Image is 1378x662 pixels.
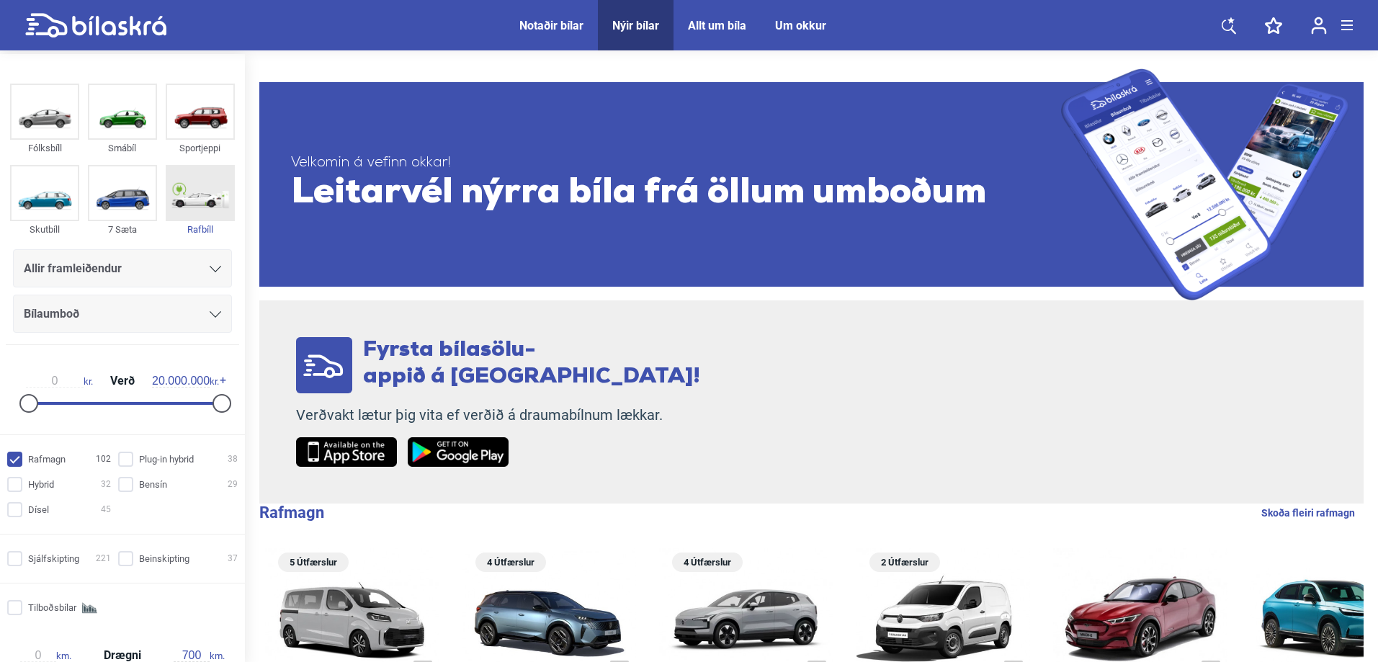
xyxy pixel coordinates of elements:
span: Sjálfskipting [28,551,79,566]
span: 221 [96,551,111,566]
div: Rafbíll [166,221,235,238]
a: Velkomin á vefinn okkar!Leitarvél nýrra bíla frá öllum umboðum [259,68,1364,300]
span: Drægni [100,650,145,661]
a: Notaðir bílar [519,19,583,32]
div: Sportjeppi [166,140,235,156]
div: 7 Sæta [88,221,157,238]
span: Leitarvél nýrra bíla frá öllum umboðum [291,172,1061,215]
span: Dísel [28,502,49,517]
span: Hybrid [28,477,54,492]
span: Bensín [139,477,167,492]
div: Skutbíll [10,221,79,238]
span: kr. [152,375,219,388]
span: Rafmagn [28,452,66,467]
span: 102 [96,452,111,467]
span: 38 [228,452,238,467]
span: 32 [101,477,111,492]
span: Allir framleiðendur [24,259,122,279]
span: Plug-in hybrid [139,452,194,467]
div: Smábíl [88,140,157,156]
p: Verðvakt lætur þig vita ef verðið á draumabílnum lækkar. [296,406,700,424]
a: Um okkur [775,19,826,32]
span: 37 [228,551,238,566]
span: Verð [107,375,138,387]
span: Velkomin á vefinn okkar! [291,154,1061,172]
span: 5 Útfærslur [285,553,341,572]
span: 29 [228,477,238,492]
span: Bílaumboð [24,304,79,324]
a: Nýir bílar [612,19,659,32]
img: user-login.svg [1311,17,1327,35]
span: Tilboðsbílar [28,600,76,615]
b: Rafmagn [259,504,324,522]
span: km. [20,649,71,662]
span: 4 Útfærslur [483,553,539,572]
a: Skoða fleiri rafmagn [1261,504,1355,522]
a: Allt um bíla [688,19,746,32]
span: Beinskipting [139,551,189,566]
span: 45 [101,502,111,517]
span: km. [174,649,225,662]
span: Fyrsta bílasölu- appið á [GEOGRAPHIC_DATA]! [363,339,700,388]
span: 4 Útfærslur [679,553,735,572]
div: Fólksbíll [10,140,79,156]
span: 2 Útfærslur [877,553,933,572]
span: kr. [26,375,93,388]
